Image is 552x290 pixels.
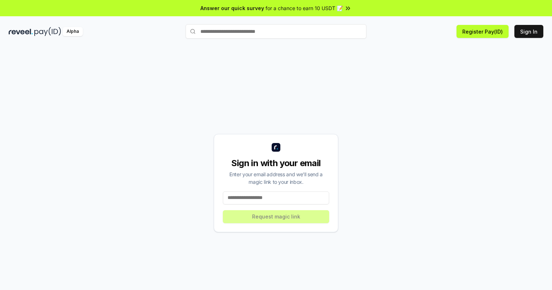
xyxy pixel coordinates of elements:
button: Sign In [514,25,543,38]
div: Alpha [63,27,83,36]
span: Answer our quick survey [200,4,264,12]
button: Register Pay(ID) [457,25,509,38]
img: logo_small [272,143,280,152]
div: Enter your email address and we’ll send a magic link to your inbox. [223,170,329,186]
div: Sign in with your email [223,157,329,169]
span: for a chance to earn 10 USDT 📝 [266,4,343,12]
img: pay_id [34,27,61,36]
img: reveel_dark [9,27,33,36]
